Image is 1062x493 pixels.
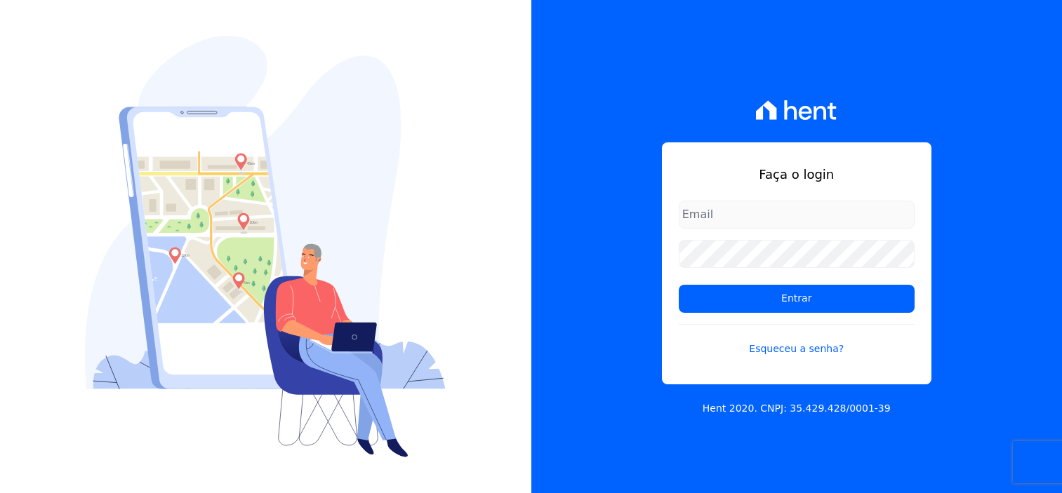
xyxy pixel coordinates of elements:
[679,165,915,184] h1: Faça o login
[679,201,915,229] input: Email
[85,36,446,457] img: Login
[703,401,891,416] p: Hent 2020. CNPJ: 35.429.428/0001-39
[679,324,915,356] a: Esqueceu a senha?
[679,285,915,313] input: Entrar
